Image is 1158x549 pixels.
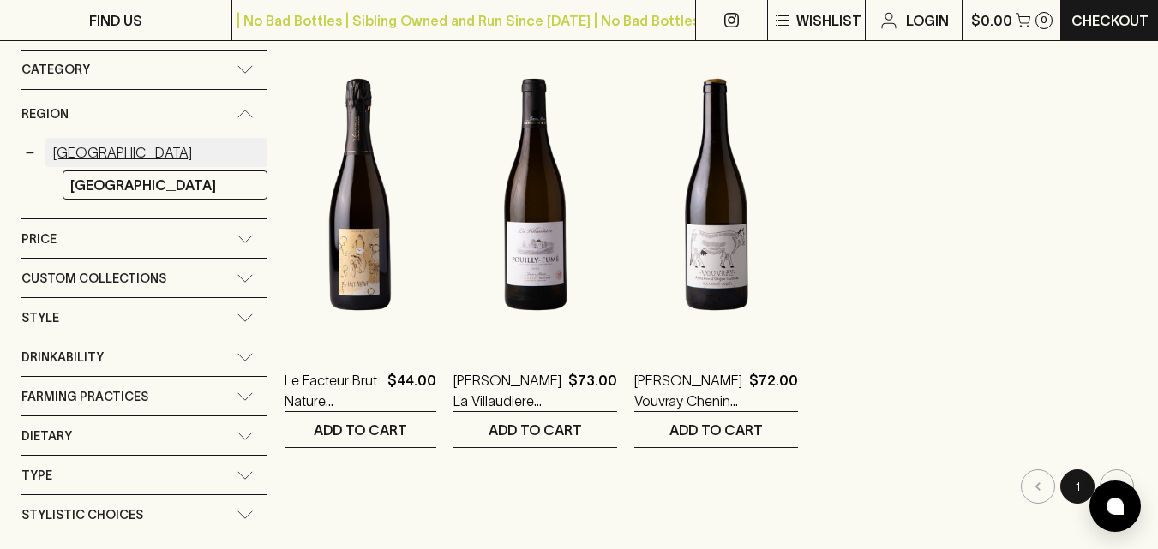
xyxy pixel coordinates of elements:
[453,45,617,344] img: Jean Marie Reverdy La Villaudiere Pouilly Fume 2022
[21,426,72,447] span: Dietary
[1041,15,1047,25] p: 0
[285,45,436,344] img: Le Facteur Brut Nature Cremant de Loire 2023
[453,412,617,447] button: ADD TO CART
[634,412,798,447] button: ADD TO CART
[796,10,861,31] p: Wishlist
[21,104,69,125] span: Region
[21,347,104,368] span: Drinkability
[971,10,1012,31] p: $0.00
[749,370,798,411] p: $72.00
[63,170,267,200] a: [GEOGRAPHIC_DATA]
[906,10,949,31] p: Login
[1107,498,1124,515] img: bubble-icon
[45,138,267,167] a: [GEOGRAPHIC_DATA]
[21,229,57,250] span: Price
[21,377,267,415] div: Farming Practices
[21,219,267,258] div: Price
[21,144,39,161] button: −
[669,420,763,440] p: ADD TO CART
[1060,469,1095,504] button: page 1
[21,456,267,494] div: Type
[89,10,142,31] p: FIND US
[21,51,267,89] div: Category
[453,370,561,411] a: [PERSON_NAME] La Villaudiere Pouilly Fume 2022
[21,259,267,297] div: Custom Collections
[21,465,52,486] span: Type
[21,90,267,139] div: Region
[285,370,381,411] a: Le Facteur Brut Nature Cremant de Loire 2023
[21,416,267,455] div: Dietary
[1071,10,1149,31] p: Checkout
[285,412,436,447] button: ADD TO CART
[314,420,407,440] p: ADD TO CART
[21,337,267,376] div: Drinkability
[489,420,582,440] p: ADD TO CART
[568,370,617,411] p: $73.00
[21,504,143,526] span: Stylistic Choices
[21,386,148,408] span: Farming Practices
[634,45,798,344] img: Alexandre Giquel Vouvray Chenin Blanc 2023
[634,370,742,411] a: [PERSON_NAME] Vouvray Chenin Blanc 2023
[21,495,267,534] div: Stylistic Choices
[21,268,166,289] span: Custom Collections
[387,370,436,411] p: $44.00
[21,59,90,81] span: Category
[21,298,267,337] div: Style
[285,469,1137,504] nav: pagination navigation
[21,307,59,329] span: Style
